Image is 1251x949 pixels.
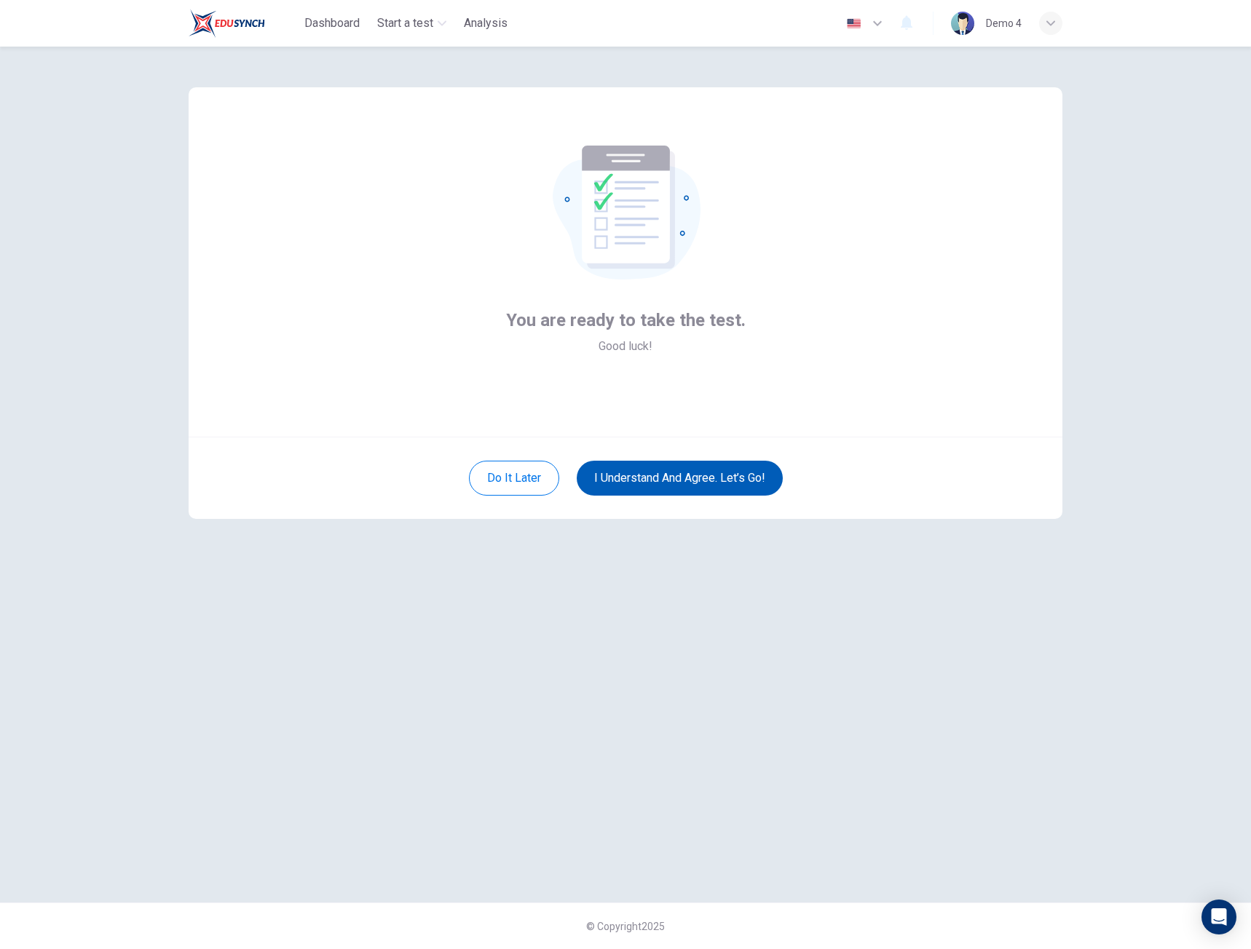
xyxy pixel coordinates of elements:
div: Demo 4 [986,15,1022,32]
button: I understand and agree. Let’s go! [577,461,783,496]
button: Start a test [371,10,452,36]
span: Analysis [464,15,508,32]
a: EduSynch logo [189,9,299,38]
img: EduSynch logo [189,9,265,38]
span: Good luck! [599,338,652,355]
span: Start a test [377,15,433,32]
button: Dashboard [299,10,366,36]
button: Do it later [469,461,559,496]
div: Open Intercom Messenger [1201,900,1236,934]
img: Profile picture [951,12,974,35]
img: en [845,18,863,29]
button: Analysis [458,10,513,36]
span: © Copyright 2025 [586,921,665,932]
span: Dashboard [304,15,360,32]
span: You are ready to take the test. [506,309,746,332]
